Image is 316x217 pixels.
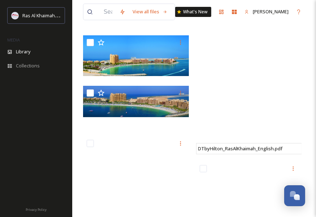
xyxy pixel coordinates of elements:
[100,4,116,20] input: Search your library
[26,205,47,213] a: Privacy Policy
[241,5,292,19] a: [PERSON_NAME]
[16,62,40,69] span: Collections
[83,35,189,76] img: RKTMI_Panorama Side View Pirate Boat.jpg
[16,48,30,55] span: Library
[284,185,305,206] button: Open Chat
[129,5,171,19] a: View all files
[198,145,283,152] span: DTbyHilton_RasAlKhaimah_English.pdf
[175,7,211,17] a: What's New
[12,12,19,19] img: Logo_RAKTDA_RGB-01.png
[7,37,20,43] span: MEDIA
[26,207,47,212] span: Privacy Policy
[22,12,125,19] span: Ras Al Khaimah Tourism Development Authority
[253,8,289,15] span: [PERSON_NAME]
